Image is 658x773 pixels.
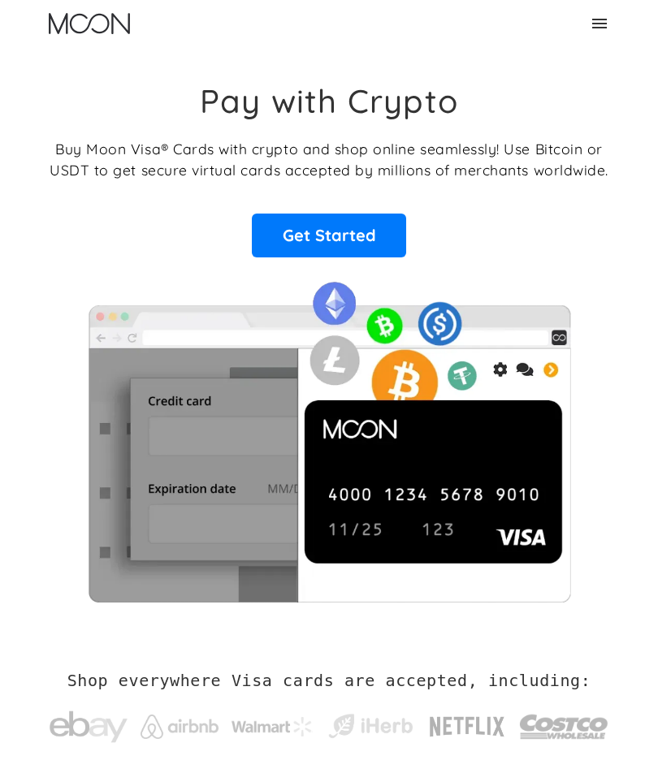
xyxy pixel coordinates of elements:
a: Get Started [252,214,406,257]
img: Airbnb [141,715,219,739]
img: Costco [519,702,608,752]
a: ebay [50,686,128,759]
a: Airbnb [141,698,219,747]
img: ebay [50,702,128,751]
img: Netflix [428,707,506,746]
img: iHerb [326,710,415,741]
h2: Shop everywhere Visa cards are accepted, including: [67,671,591,690]
img: Walmart [232,717,313,736]
p: Buy Moon Visa® Cards with crypto and shop online seamlessly! Use Bitcoin or USDT to get secure vi... [50,138,608,181]
a: Costco [519,685,608,760]
a: home [49,13,130,34]
a: Netflix [428,691,506,754]
a: Walmart [232,701,313,745]
img: Moon Cards let you spend your crypto anywhere Visa is accepted. [50,270,608,602]
img: Moon Logo [49,13,130,34]
h1: Pay with Crypto [200,81,458,120]
a: iHerb [326,694,415,749]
